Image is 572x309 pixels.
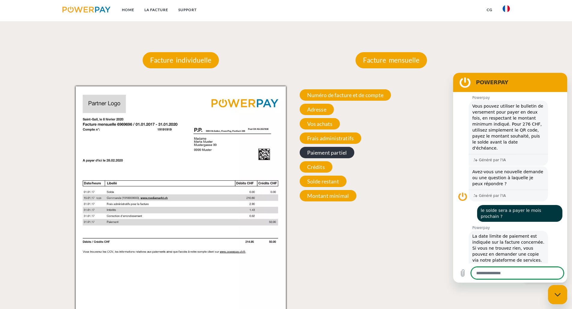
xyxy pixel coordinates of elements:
iframe: Fenêtre de messagerie [453,73,567,283]
a: CG [482,4,498,15]
span: Solde restant [300,176,347,187]
p: Facture mensuelle [356,52,427,68]
a: Support [173,4,202,15]
a: LA FACTURE [139,4,173,15]
span: Crédits [300,161,332,173]
span: Frais administratifs [300,132,362,144]
a: Home [117,4,139,15]
span: Numéro de facture et de compte [300,89,391,101]
p: Facture individuelle [143,52,219,68]
iframe: Bouton de lancement de la fenêtre de messagerie, conversation en cours [548,285,567,304]
span: Adresse [300,104,334,115]
span: Vos achats [300,118,340,129]
span: Paiement partiel [300,147,355,158]
img: logo-powerpay.svg [62,7,111,13]
img: fr [503,5,510,12]
span: Montant minimal [300,190,357,201]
